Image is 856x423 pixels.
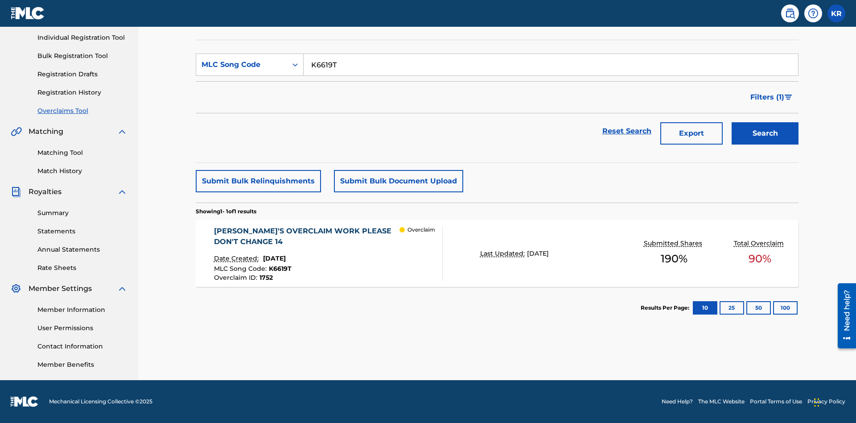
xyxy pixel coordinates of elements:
span: Mechanical Licensing Collective © 2025 [49,398,152,406]
span: [DATE] [527,249,549,257]
iframe: Resource Center [831,280,856,353]
img: MLC Logo [11,7,45,20]
a: Need Help? [662,398,693,406]
p: Results Per Page: [641,304,691,312]
p: Submitted Shares [644,239,704,248]
img: expand [117,283,128,294]
button: Submit Bulk Document Upload [334,170,463,192]
span: Overclaim ID : [214,274,259,282]
div: User Menu [827,4,845,22]
a: Public Search [781,4,799,22]
button: Submit Bulk Relinquishments [196,170,321,192]
button: Filters (1) [745,86,798,108]
a: [PERSON_NAME]'S OVERCLAIM WORK PLEASE DON'T CHANGE 14Date Created:[DATE]MLC Song Code:K6619TOverc... [196,220,798,287]
button: 25 [720,301,744,315]
a: Portal Terms of Use [750,398,802,406]
div: [PERSON_NAME]'S OVERCLAIM WORK PLEASE DON'T CHANGE 14 [214,226,400,247]
a: The MLC Website [698,398,745,406]
span: Royalties [29,187,62,197]
a: Privacy Policy [807,398,845,406]
span: K6619T [269,265,292,273]
a: Bulk Registration Tool [37,51,128,61]
button: 50 [746,301,771,315]
p: Total Overclaim [734,239,786,248]
img: expand [117,126,128,137]
a: User Permissions [37,323,128,333]
a: Reset Search [598,121,656,141]
a: Contact Information [37,342,128,351]
iframe: Chat Widget [811,380,856,423]
img: search [785,8,795,19]
span: Matching [29,126,63,137]
img: filter [785,95,792,100]
button: 10 [693,301,717,315]
span: Member Settings [29,283,92,294]
a: Individual Registration Tool [37,33,128,42]
img: Matching [11,126,22,137]
img: Royalties [11,187,21,197]
div: MLC Song Code [202,59,282,70]
a: Registration History [37,88,128,97]
img: help [808,8,819,19]
a: Statements [37,227,128,236]
span: Filters ( 1 ) [750,92,784,103]
span: 90 % [749,251,771,267]
a: Matching Tool [37,148,128,158]
div: Help [804,4,822,22]
p: Last Updated: [480,249,527,258]
a: Annual Statements [37,245,128,254]
form: Search Form [196,54,798,149]
a: Member Information [37,305,128,315]
a: Member Benefits [37,360,128,369]
button: Search [732,122,798,145]
p: Date Created: [214,254,261,263]
a: Registration Drafts [37,70,128,79]
img: expand [117,187,128,197]
img: Member Settings [11,283,21,294]
span: [DATE] [263,254,286,262]
a: Rate Sheets [37,263,128,273]
a: Match History [37,166,128,176]
p: Showing 1 - 1 of 1 results [196,207,256,216]
button: Export [660,122,723,145]
span: MLC Song Code : [214,265,269,273]
button: 100 [773,301,798,315]
span: 1752 [259,274,273,282]
span: 190 % [661,251,687,267]
p: Overclaim [407,226,435,234]
img: logo [11,396,38,407]
a: Overclaims Tool [37,106,128,116]
div: Drag [814,389,819,416]
a: Summary [37,208,128,218]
